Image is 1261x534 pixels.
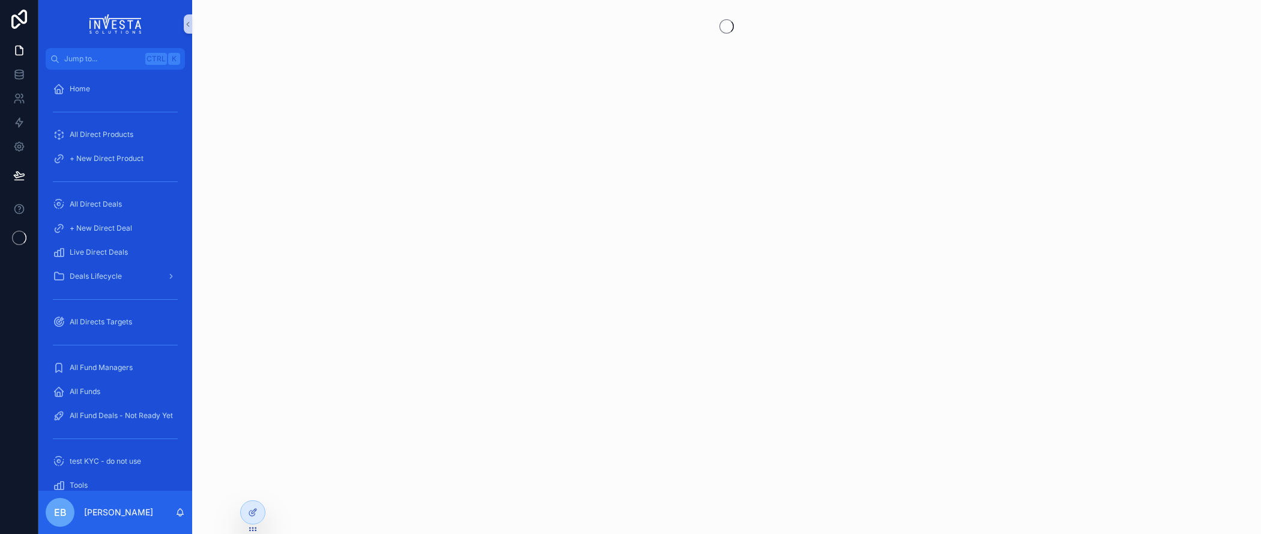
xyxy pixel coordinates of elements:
[89,14,142,34] img: App logo
[70,481,88,490] span: Tools
[70,387,100,396] span: All Funds
[70,130,133,139] span: All Direct Products
[46,78,185,100] a: Home
[46,241,185,263] a: Live Direct Deals
[70,247,128,257] span: Live Direct Deals
[54,505,67,520] span: EB
[46,475,185,496] a: Tools
[46,405,185,426] a: All Fund Deals - Not Ready Yet
[70,411,173,420] span: All Fund Deals - Not Ready Yet
[64,54,141,64] span: Jump to...
[169,54,179,64] span: K
[70,457,141,466] span: test KYC - do not use
[38,70,192,491] div: scrollable content
[70,154,144,163] span: + New Direct Product
[70,272,122,281] span: Deals Lifecycle
[46,311,185,333] a: All Directs Targets
[70,199,122,209] span: All Direct Deals
[70,363,133,372] span: All Fund Managers
[46,148,185,169] a: + New Direct Product
[145,53,167,65] span: Ctrl
[46,451,185,472] a: test KYC - do not use
[70,223,132,233] span: + New Direct Deal
[46,217,185,239] a: + New Direct Deal
[70,317,132,327] span: All Directs Targets
[84,506,153,518] p: [PERSON_NAME]
[46,265,185,287] a: Deals Lifecycle
[46,357,185,378] a: All Fund Managers
[46,48,185,70] button: Jump to...CtrlK
[46,193,185,215] a: All Direct Deals
[46,381,185,402] a: All Funds
[46,124,185,145] a: All Direct Products
[70,84,90,94] span: Home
